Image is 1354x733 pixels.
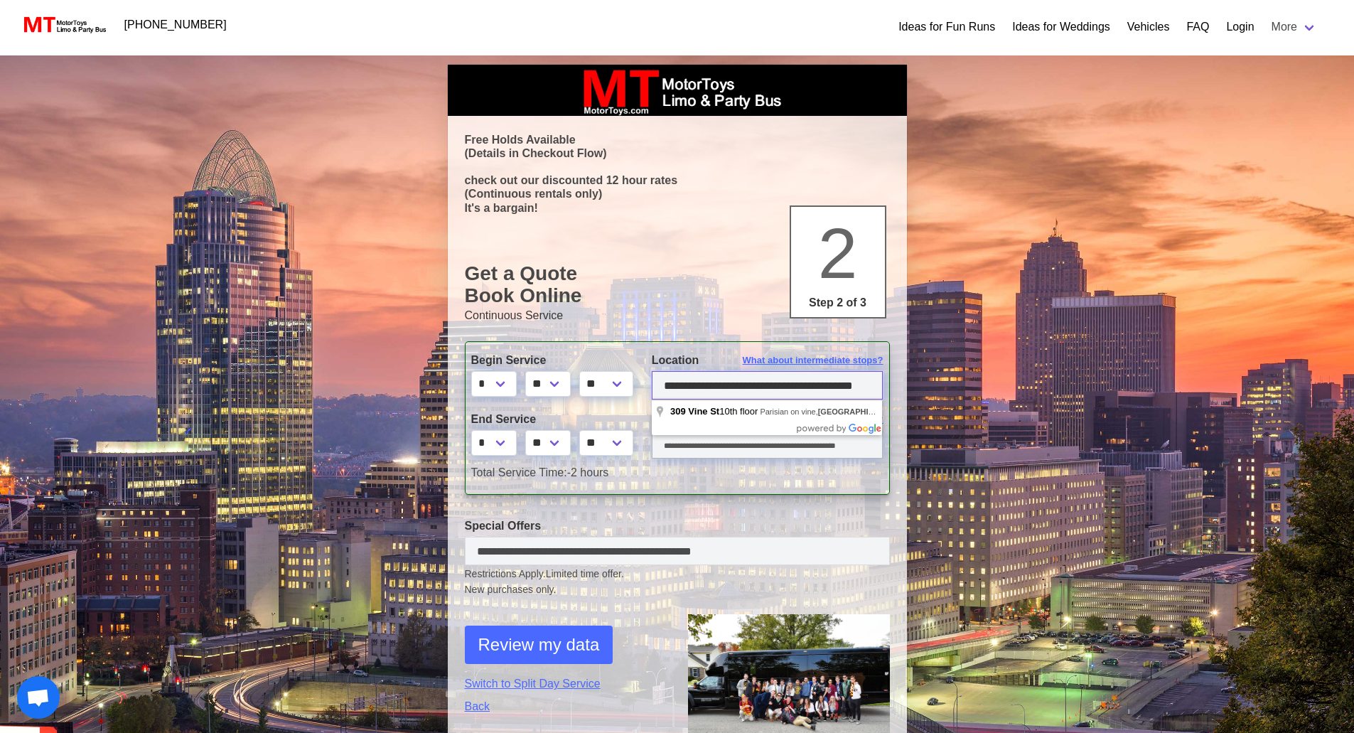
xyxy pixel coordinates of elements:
span: 10th floor [670,406,760,417]
label: Special Offers [465,518,890,535]
span: Review my data [478,632,600,658]
span: 2 [818,213,858,293]
img: box_logo_brand.jpeg [571,65,784,116]
span: 309 [670,406,686,417]
a: More [1263,13,1326,41]
p: (Details in Checkout Flow) [465,146,890,160]
a: Vehicles [1127,18,1170,36]
a: Back [465,698,667,715]
a: FAQ [1186,18,1209,36]
a: Switch to Split Day Service [465,675,667,692]
span: Location [652,354,699,366]
a: [PHONE_NUMBER] [116,11,235,39]
a: Login [1226,18,1254,36]
span: Vine St [688,406,719,417]
span: Total Service Time: [471,466,567,478]
p: Free Holds Available [465,133,890,146]
label: End Service [471,411,630,428]
img: MotorToys Logo [20,15,107,35]
span: Limited time offer. [546,567,624,582]
h1: Get a Quote Book Online [465,262,890,307]
p: (Continuous rentals only) [465,187,890,200]
span: What about intermediate stops? [743,353,883,368]
div: Open chat [17,676,60,719]
span: [GEOGRAPHIC_DATA] [818,407,902,416]
p: Step 2 of 3 [797,294,879,311]
p: It's a bargain! [465,201,890,215]
p: Continuous Service [465,307,890,324]
div: -2 hours [461,464,894,481]
a: Ideas for Fun Runs [898,18,995,36]
p: check out our discounted 12 hour rates [465,173,890,187]
small: Restrictions Apply. [465,568,890,597]
a: Ideas for Weddings [1012,18,1110,36]
span: New purchases only. [465,582,890,597]
span: Parisian on vine, , , [GEOGRAPHIC_DATA] [760,407,1025,416]
button: Review my data [465,626,613,664]
label: Begin Service [471,352,630,369]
